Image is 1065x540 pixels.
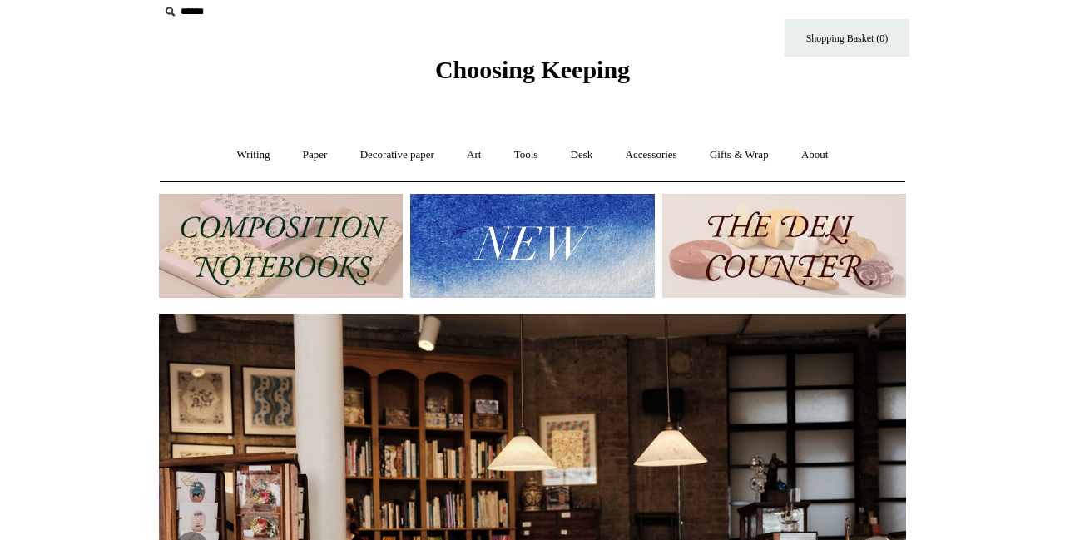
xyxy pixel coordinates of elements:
a: Gifts & Wrap [695,133,784,177]
a: Writing [222,133,285,177]
img: New.jpg__PID:f73bdf93-380a-4a35-bcfe-7823039498e1 [410,194,654,298]
a: About [786,133,844,177]
a: Art [452,133,496,177]
a: Shopping Basket (0) [785,19,909,57]
img: 202302 Composition ledgers.jpg__PID:69722ee6-fa44-49dd-a067-31375e5d54ec [159,194,403,298]
a: Decorative paper [345,133,449,177]
a: Choosing Keeping [435,69,630,81]
a: Desk [556,133,608,177]
a: Paper [288,133,343,177]
img: The Deli Counter [662,194,906,298]
a: Tools [499,133,553,177]
span: Choosing Keeping [435,56,630,83]
a: Accessories [611,133,692,177]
